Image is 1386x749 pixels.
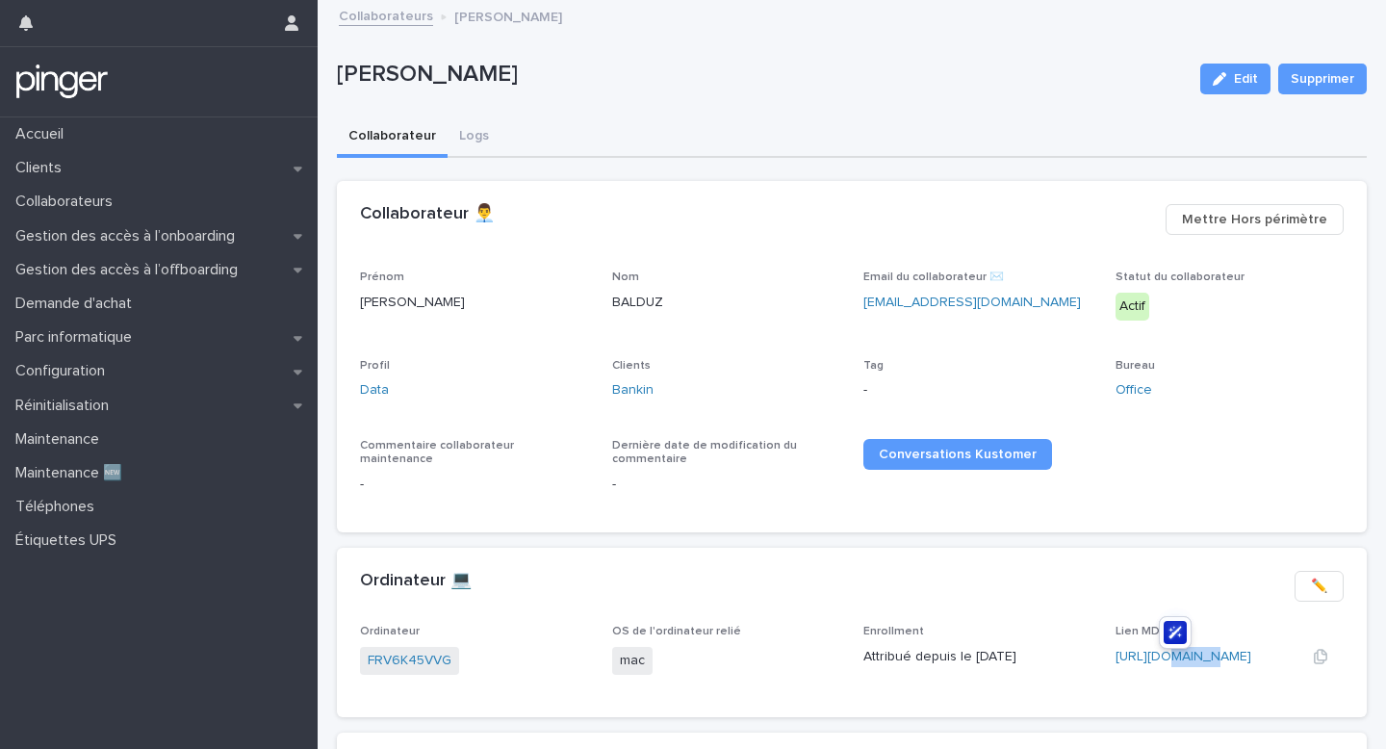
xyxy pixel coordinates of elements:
p: Attribué depuis le [DATE] [863,647,1092,667]
span: OS de l'ordinateur relié [612,626,741,637]
span: Edit [1234,72,1258,86]
span: Nom [612,271,639,283]
span: Clients [612,360,651,372]
p: Maintenance [8,430,115,449]
a: FRV6K45VVG [368,651,451,671]
p: Demande d'achat [8,295,147,313]
span: Tag [863,360,884,372]
a: Conversations Kustomer [863,439,1052,470]
span: Lien MDM [1116,626,1169,637]
button: ✏️ [1295,571,1344,602]
img: mTgBEunGTSyRkCgitkcU [15,63,109,101]
p: [PERSON_NAME] [454,5,562,26]
h2: Collaborateur 👨‍💼 [360,204,495,225]
a: Office [1116,380,1152,400]
p: Réinitialisation [8,397,124,415]
span: Email du collaborateur ✉️ [863,271,1004,283]
a: Collaborateurs [339,4,433,26]
span: Enrollment [863,626,924,637]
span: mac [612,647,653,675]
p: Accueil [8,125,79,143]
p: Configuration [8,362,120,380]
a: Bankin [612,380,654,400]
p: BALDUZ [612,293,841,313]
p: - [612,475,841,495]
span: Commentaire collaborateur maintenance [360,440,514,465]
span: Profil [360,360,390,372]
p: Maintenance 🆕 [8,464,138,482]
button: Collaborateur [337,117,448,158]
span: Conversations Kustomer [879,448,1037,461]
h2: Ordinateur 💻 [360,571,472,592]
a: Data [360,380,389,400]
span: Ordinateur [360,626,420,637]
p: - [360,475,589,495]
p: [PERSON_NAME] [360,293,589,313]
p: Clients [8,159,77,177]
button: Edit [1200,64,1270,94]
a: [EMAIL_ADDRESS][DOMAIN_NAME] [863,296,1081,309]
p: - [863,380,1092,400]
button: Mettre Hors périmètre [1166,204,1344,235]
span: Mettre Hors périmètre [1182,210,1327,229]
p: Gestion des accès à l’onboarding [8,227,250,245]
span: Bureau [1116,360,1155,372]
span: Prénom [360,271,404,283]
a: [URL][DOMAIN_NAME] [1116,650,1251,663]
p: Étiquettes UPS [8,531,132,550]
button: Logs [448,117,500,158]
p: Parc informatique [8,328,147,347]
p: Gestion des accès à l’offboarding [8,261,253,279]
span: ✏️ [1311,577,1327,596]
span: Statut du collaborateur [1116,271,1245,283]
p: [PERSON_NAME] [337,61,1185,89]
div: Actif [1116,293,1149,321]
button: Supprimer [1278,64,1367,94]
span: Supprimer [1291,69,1354,89]
p: Collaborateurs [8,193,128,211]
span: Dernière date de modification du commentaire [612,440,797,465]
p: Téléphones [8,498,110,516]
